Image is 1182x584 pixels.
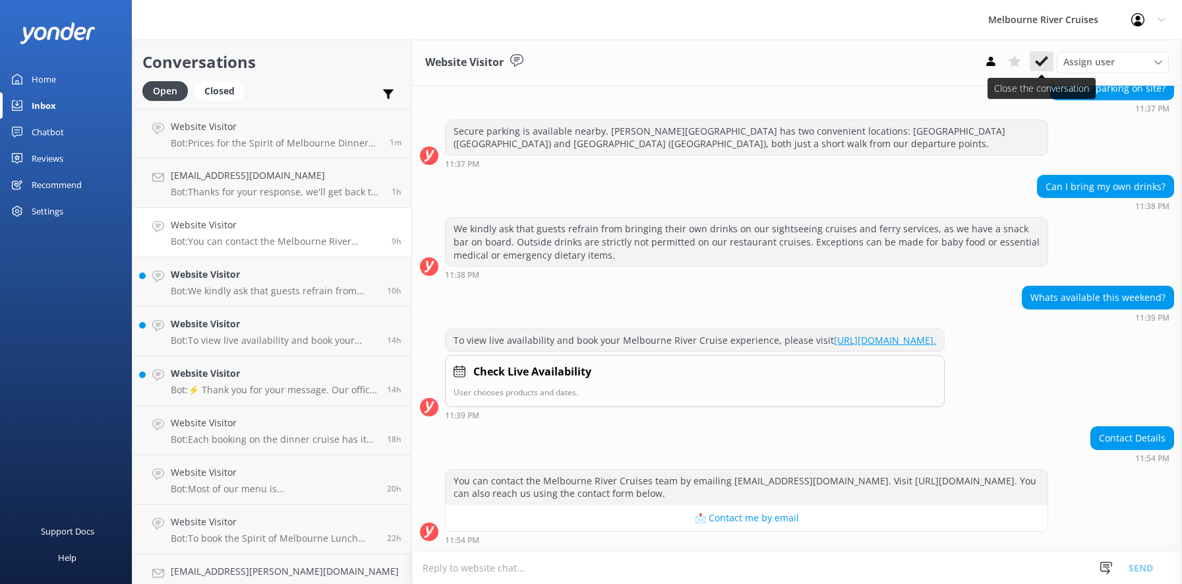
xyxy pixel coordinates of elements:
a: Website VisitorBot:To view live availability and book your Melbourne River Cruise experience, ple... [133,307,411,356]
p: Bot: Thanks for your response, we'll get back to you as soon as we can during opening hours. [171,186,382,198]
span: Oct 09 2025 02:23pm (UTC +11:00) Australia/Sydney [387,434,401,445]
span: Oct 10 2025 07:48am (UTC +11:00) Australia/Sydney [392,186,401,197]
p: Bot: ⚡ Thank you for your message. Our office hours are Mon - Fri 9.30am - 5pm. We'll get back to... [171,384,377,396]
div: Settings [32,198,63,224]
h4: [EMAIL_ADDRESS][DOMAIN_NAME] [171,168,382,183]
h4: Check Live Availability [473,364,591,381]
strong: 11:39 PM [445,412,479,420]
div: Closed [194,81,245,101]
p: Bot: Most of our menu is [DEMOGRAPHIC_DATA], though please note the lamb shank is not. We can pro... [171,483,377,495]
strong: 11:39 PM [1135,314,1169,322]
a: Website VisitorBot:You can contact the Melbourne River Cruises team by emailing [EMAIL_ADDRESS][D... [133,208,411,257]
span: Oct 09 2025 12:20pm (UTC +11:00) Australia/Sydney [387,483,401,494]
p: Bot: Prices for the Spirit of Melbourne Dinner Cruise start from $195 for adults, $120 for teens ... [171,137,380,149]
strong: 11:38 PM [1135,203,1169,211]
a: Website VisitorBot:We kindly ask that guests refrain from bringing their own food and drinks on o... [133,257,411,307]
p: Bot: To book the Spirit of Melbourne Lunch Cruise, you can visit [URL][DOMAIN_NAME]. If you're ha... [171,533,377,544]
span: Oct 09 2025 06:53pm (UTC +11:00) Australia/Sydney [387,335,401,346]
button: 📩 Contact me by email [446,505,1048,531]
div: Whats available this weekend? [1022,286,1173,309]
h4: Website Visitor [171,416,377,430]
div: Oct 09 2025 11:37pm (UTC +11:00) Australia/Sydney [1050,104,1174,113]
h4: Website Visitor [171,515,377,529]
strong: 11:37 PM [1135,105,1169,113]
img: yonder-white-logo.png [20,22,96,44]
span: Oct 09 2025 11:54pm (UTC +11:00) Australia/Sydney [392,236,401,247]
div: Oct 09 2025 11:38pm (UTC +11:00) Australia/Sydney [1037,201,1174,211]
div: Home [32,66,56,92]
a: Website VisitorBot:Most of our menu is [DEMOGRAPHIC_DATA], though please note the lamb shank is n... [133,455,411,505]
div: Oct 09 2025 11:39pm (UTC +11:00) Australia/Sydney [1022,313,1174,322]
span: Oct 09 2025 10:23am (UTC +11:00) Australia/Sydney [387,533,401,544]
p: Bot: We kindly ask that guests refrain from bringing their own food and drinks on our sightseeing... [171,285,377,297]
a: [URL][DOMAIN_NAME]. [834,334,936,346]
div: Inbox [32,92,56,119]
h2: Conversations [142,49,401,75]
div: Secure parking is available nearby. [PERSON_NAME][GEOGRAPHIC_DATA] has two convenient locations: ... [446,120,1048,155]
p: Bot: To view live availability and book your Melbourne River Cruise experience, please visit: [UR... [171,335,377,346]
div: Chatbot [32,119,64,145]
div: IS there parking on site? [1051,77,1173,100]
strong: 11:54 PM [1135,455,1169,463]
h4: Website Visitor [171,366,377,381]
p: Bot: You can contact the Melbourne River Cruises team by emailing [EMAIL_ADDRESS][DOMAIN_NAME]. V... [171,236,382,247]
strong: 11:38 PM [445,271,479,279]
a: Open [142,83,194,98]
div: Recommend [32,172,82,198]
a: Closed [194,83,251,98]
div: Help [58,544,76,571]
h4: Website Visitor [171,218,382,232]
div: Oct 09 2025 11:38pm (UTC +11:00) Australia/Sydney [445,270,1048,279]
div: Support Docs [41,518,94,544]
div: Oct 09 2025 11:54pm (UTC +11:00) Australia/Sydney [445,535,1048,544]
div: Oct 09 2025 11:54pm (UTC +11:00) Australia/Sydney [1090,453,1174,463]
span: Assign user [1063,55,1115,69]
strong: 11:37 PM [445,160,479,168]
div: Reviews [32,145,63,172]
h4: Website Visitor [171,317,377,331]
a: Website VisitorBot:To book the Spirit of Melbourne Lunch Cruise, you can visit [URL][DOMAIN_NAME]... [133,505,411,554]
div: Assign User [1057,51,1169,73]
h4: Website Visitor [171,465,377,480]
h4: Website Visitor [171,119,380,134]
p: User chooses products and dates. [454,386,936,399]
a: [EMAIL_ADDRESS][DOMAIN_NAME]Bot:Thanks for your response, we'll get back to you as soon as we can... [133,158,411,208]
a: Website VisitorBot:⚡ Thank you for your message. Our office hours are Mon - Fri 9.30am - 5pm. We'... [133,356,411,406]
div: Contact Details [1091,427,1173,449]
strong: 11:54 PM [445,536,479,544]
span: Oct 09 2025 06:25pm (UTC +11:00) Australia/Sydney [387,384,401,395]
div: You can contact the Melbourne River Cruises team by emailing [EMAIL_ADDRESS][DOMAIN_NAME]. Visit ... [446,470,1048,505]
h3: Website Visitor [425,54,504,71]
div: We kindly ask that guests refrain from bringing their own drinks on our sightseeing cruises and f... [446,218,1048,266]
p: Bot: Each booking on the dinner cruise has its own table. However, for groups of 15 or more, you ... [171,434,377,445]
a: Website VisitorBot:Each booking on the dinner cruise has its own table. However, for groups of 15... [133,406,411,455]
h4: Website Visitor [171,267,377,282]
a: Website VisitorBot:Prices for the Spirit of Melbourne Dinner Cruise start from $195 for adults, $... [133,109,411,158]
div: Oct 09 2025 11:39pm (UTC +11:00) Australia/Sydney [445,410,945,420]
h4: [EMAIL_ADDRESS][PERSON_NAME][DOMAIN_NAME] [171,564,399,579]
div: To view live availability and book your Melbourne River Cruise experience, please visit [446,329,944,352]
span: Oct 09 2025 10:48pm (UTC +11:00) Australia/Sydney [387,285,401,296]
div: Open [142,81,188,101]
div: Oct 09 2025 11:37pm (UTC +11:00) Australia/Sydney [445,159,1048,168]
div: Can I bring my own drinks? [1038,176,1173,198]
span: Oct 10 2025 09:10am (UTC +11:00) Australia/Sydney [390,137,401,148]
